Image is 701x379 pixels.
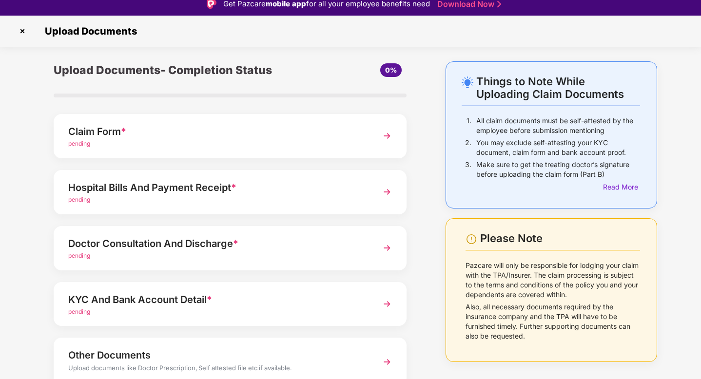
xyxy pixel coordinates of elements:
[467,116,471,135] p: 1.
[476,160,640,179] p: Make sure to get the treating doctor’s signature before uploading the claim form (Part B)
[466,233,477,245] img: svg+xml;base64,PHN2ZyBpZD0iV2FybmluZ18tXzI0eDI0IiBkYXRhLW5hbWU9Ildhcm5pbmcgLSAyNHgyNCIgeG1sbnM9Im...
[68,196,90,203] span: pending
[378,353,396,371] img: svg+xml;base64,PHN2ZyBpZD0iTmV4dCIgeG1sbnM9Imh0dHA6Ly93d3cudzMub3JnLzIwMDAvc3ZnIiB3aWR0aD0iMzYiIG...
[68,252,90,259] span: pending
[476,75,640,100] div: Things to Note While Uploading Claim Documents
[466,261,640,300] p: Pazcare will only be responsible for lodging your claim with the TPA/Insurer. The claim processin...
[378,239,396,257] img: svg+xml;base64,PHN2ZyBpZD0iTmV4dCIgeG1sbnM9Imh0dHA6Ly93d3cudzMub3JnLzIwMDAvc3ZnIiB3aWR0aD0iMzYiIG...
[476,116,640,135] p: All claim documents must be self-attested by the employee before submission mentioning
[378,295,396,313] img: svg+xml;base64,PHN2ZyBpZD0iTmV4dCIgeG1sbnM9Imh0dHA6Ly93d3cudzMub3JnLzIwMDAvc3ZnIiB3aWR0aD0iMzYiIG...
[68,180,365,195] div: Hospital Bills And Payment Receipt
[68,363,365,376] div: Upload documents like Doctor Prescription, Self attested file etc if available.
[378,127,396,145] img: svg+xml;base64,PHN2ZyBpZD0iTmV4dCIgeG1sbnM9Imh0dHA6Ly93d3cudzMub3JnLzIwMDAvc3ZnIiB3aWR0aD0iMzYiIG...
[378,183,396,201] img: svg+xml;base64,PHN2ZyBpZD0iTmV4dCIgeG1sbnM9Imh0dHA6Ly93d3cudzMub3JnLzIwMDAvc3ZnIiB3aWR0aD0iMzYiIG...
[603,182,640,192] div: Read More
[54,61,289,79] div: Upload Documents- Completion Status
[68,236,365,251] div: Doctor Consultation And Discharge
[68,140,90,147] span: pending
[465,160,471,179] p: 3.
[68,124,365,139] div: Claim Form
[480,232,640,245] div: Please Note
[385,66,397,74] span: 0%
[466,302,640,341] p: Also, all necessary documents required by the insurance company and the TPA will have to be furni...
[68,347,365,363] div: Other Documents
[465,138,471,157] p: 2.
[462,76,473,88] img: svg+xml;base64,PHN2ZyB4bWxucz0iaHR0cDovL3d3dy53My5vcmcvMjAwMC9zdmciIHdpZHRoPSIyNC4wOTMiIGhlaWdodD...
[476,138,640,157] p: You may exclude self-attesting your KYC document, claim form and bank account proof.
[35,25,142,37] span: Upload Documents
[68,308,90,315] span: pending
[15,23,30,39] img: svg+xml;base64,PHN2ZyBpZD0iQ3Jvc3MtMzJ4MzIiIHhtbG5zPSJodHRwOi8vd3d3LnczLm9yZy8yMDAwL3N2ZyIgd2lkdG...
[68,292,365,307] div: KYC And Bank Account Detail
